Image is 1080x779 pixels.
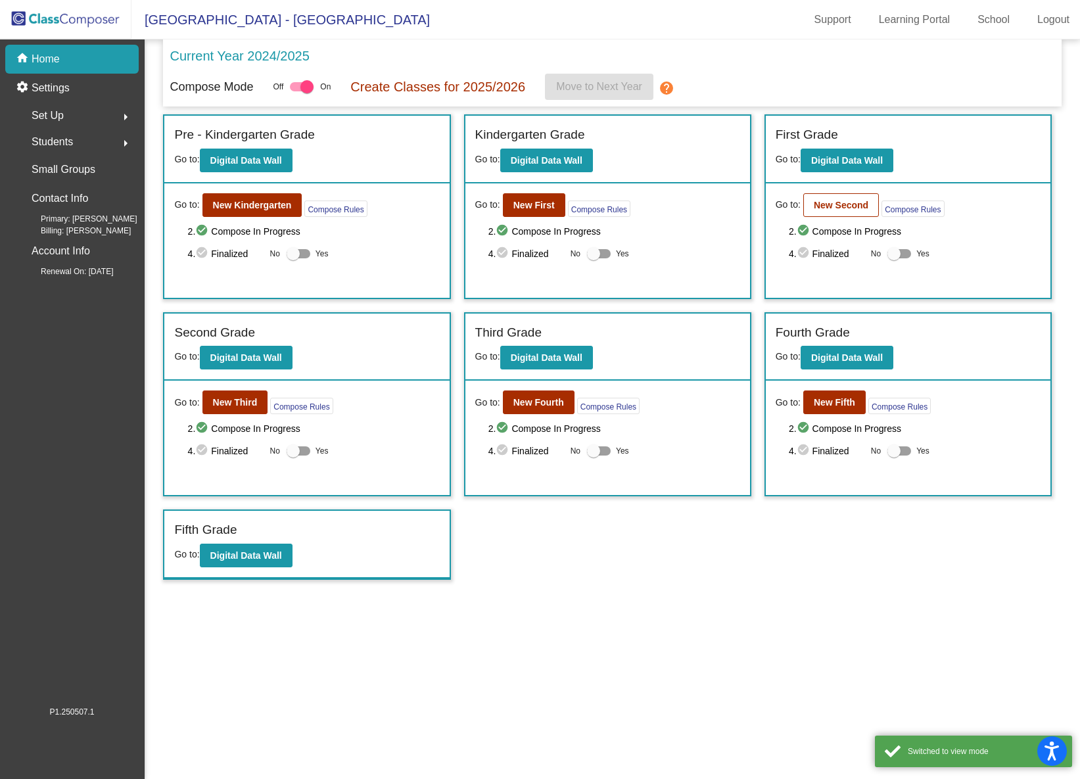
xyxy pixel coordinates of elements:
[545,74,653,100] button: Move to Next Year
[213,200,292,210] b: New Kindergarten
[776,323,850,342] label: Fourth Grade
[776,198,801,212] span: Go to:
[20,266,113,277] span: Renewal On: [DATE]
[868,9,961,30] a: Learning Portal
[488,246,564,262] span: 4. Finalized
[577,398,640,414] button: Compose Rules
[789,443,864,459] span: 4. Finalized
[776,396,801,410] span: Go to:
[916,443,929,459] span: Yes
[967,9,1020,30] a: School
[195,246,211,262] mat-icon: check_circle
[513,200,555,210] b: New First
[881,201,944,217] button: Compose Rules
[32,106,64,125] span: Set Up
[511,155,582,166] b: Digital Data Wall
[797,246,812,262] mat-icon: check_circle
[350,77,525,97] p: Create Classes for 2025/2026
[20,213,137,225] span: Primary: [PERSON_NAME]
[496,224,511,239] mat-icon: check_circle
[188,246,264,262] span: 4. Finalized
[916,246,929,262] span: Yes
[174,154,199,164] span: Go to:
[659,80,674,96] mat-icon: help
[1027,9,1080,30] a: Logout
[170,46,309,66] p: Current Year 2024/2025
[789,246,864,262] span: 4. Finalized
[814,200,868,210] b: New Second
[868,398,931,414] button: Compose Rules
[202,390,268,414] button: New Third
[316,443,329,459] span: Yes
[503,193,565,217] button: New First
[195,224,211,239] mat-icon: check_circle
[118,109,133,125] mat-icon: arrow_right
[131,9,430,30] span: [GEOGRAPHIC_DATA] - [GEOGRAPHIC_DATA]
[174,549,199,559] span: Go to:
[188,443,264,459] span: 4. Finalized
[32,160,95,179] p: Small Groups
[32,189,88,208] p: Contact Info
[776,126,838,145] label: First Grade
[475,351,500,362] span: Go to:
[776,351,801,362] span: Go to:
[174,396,199,410] span: Go to:
[488,224,740,239] span: 2. Compose In Progress
[475,323,542,342] label: Third Grade
[797,421,812,437] mat-icon: check_circle
[776,154,801,164] span: Go to:
[871,445,881,457] span: No
[174,521,237,540] label: Fifth Grade
[32,242,90,260] p: Account Info
[571,248,580,260] span: No
[803,193,879,217] button: New Second
[488,443,564,459] span: 4. Finalized
[801,346,893,369] button: Digital Data Wall
[804,9,862,30] a: Support
[513,397,564,408] b: New Fourth
[500,346,593,369] button: Digital Data Wall
[511,352,582,363] b: Digital Data Wall
[320,81,331,93] span: On
[200,544,293,567] button: Digital Data Wall
[16,80,32,96] mat-icon: settings
[789,224,1041,239] span: 2. Compose In Progress
[16,51,32,67] mat-icon: home
[273,81,284,93] span: Off
[496,421,511,437] mat-icon: check_circle
[304,201,367,217] button: Compose Rules
[270,398,333,414] button: Compose Rules
[174,198,199,212] span: Go to:
[32,133,73,151] span: Students
[475,126,585,145] label: Kindergarten Grade
[188,224,440,239] span: 2. Compose In Progress
[170,78,253,96] p: Compose Mode
[568,201,630,217] button: Compose Rules
[210,352,282,363] b: Digital Data Wall
[270,248,280,260] span: No
[270,445,280,457] span: No
[174,323,255,342] label: Second Grade
[797,443,812,459] mat-icon: check_circle
[195,443,211,459] mat-icon: check_circle
[202,193,302,217] button: New Kindergarten
[475,396,500,410] span: Go to:
[200,149,293,172] button: Digital Data Wall
[210,550,282,561] b: Digital Data Wall
[811,155,883,166] b: Digital Data Wall
[801,149,893,172] button: Digital Data Wall
[213,397,258,408] b: New Third
[496,443,511,459] mat-icon: check_circle
[316,246,329,262] span: Yes
[871,248,881,260] span: No
[188,421,440,437] span: 2. Compose In Progress
[210,155,282,166] b: Digital Data Wall
[20,225,131,237] span: Billing: [PERSON_NAME]
[475,198,500,212] span: Go to:
[475,154,500,164] span: Go to:
[174,126,314,145] label: Pre - Kindergarten Grade
[616,443,629,459] span: Yes
[503,390,575,414] button: New Fourth
[32,80,70,96] p: Settings
[908,745,1062,757] div: Switched to view mode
